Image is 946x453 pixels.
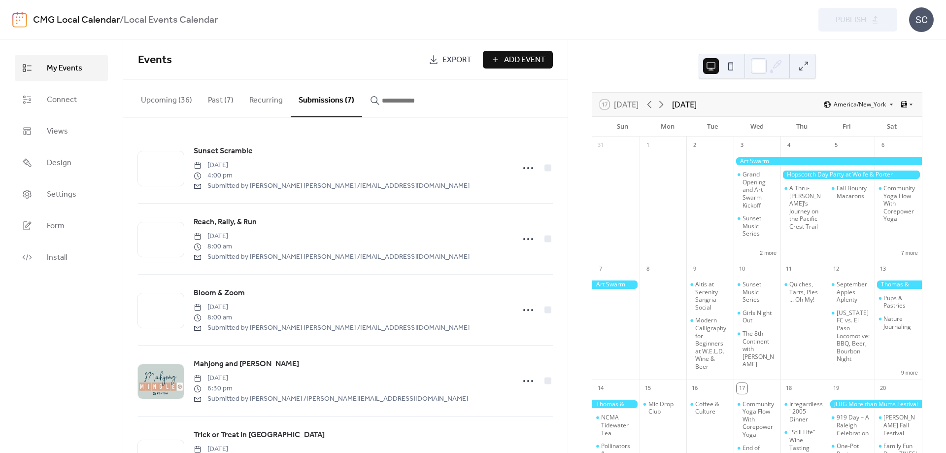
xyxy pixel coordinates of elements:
[194,358,299,371] a: Mahjong and [PERSON_NAME]
[194,160,470,171] span: [DATE]
[837,309,871,363] div: [US_STATE] FC vs. El Paso Locomotive: BBQ, Beer, Bourbon Night
[695,400,730,416] div: Coffee & Culture
[47,252,67,264] span: Install
[743,330,777,368] div: The 8th Continent with [PERSON_NAME]
[743,171,777,209] div: Grand Opening and Art Swarm Kickoff
[831,383,842,394] div: 19
[15,244,108,271] a: Install
[194,358,299,370] span: Mahjong and [PERSON_NAME]
[200,80,241,116] button: Past (7)
[194,313,470,323] span: 8:00 am
[831,263,842,274] div: 12
[831,140,842,151] div: 5
[442,54,472,66] span: Export
[592,414,640,437] div: NCMA Tidewater Tea
[828,184,875,200] div: Fall Bounty Macarons
[241,80,291,116] button: Recurring
[194,231,470,242] span: [DATE]
[837,414,871,437] div: 919 Day – A Raleigh Celebration
[194,242,470,252] span: 8:00 am
[735,117,779,137] div: Wed
[194,287,245,299] span: Bloom & Zoom
[883,414,918,437] div: [PERSON_NAME] Fall Festival
[834,102,886,107] span: America/New_York
[672,99,697,110] div: [DATE]
[592,400,640,409] div: Thomas & Friends in the Garden at New Hope Valley Railway
[47,220,65,232] span: Form
[689,263,700,274] div: 9
[194,181,470,191] span: Submitted by [PERSON_NAME] [PERSON_NAME] / [EMAIL_ADDRESS][DOMAIN_NAME]
[737,140,747,151] div: 3
[15,86,108,113] a: Connect
[194,145,253,158] a: Sunset Scramble
[686,316,734,370] div: Modern Calligraphy for Beginners at W.E.L.D. Wine & Beer
[194,145,253,157] span: Sunset Scramble
[15,118,108,144] a: Views
[780,184,828,231] div: A Thru-Hiker’s Journey on the Pacific Crest Trail
[789,400,824,423] div: Irregardless' 2005 Dinner
[640,400,687,416] div: Mic Drop Club
[743,309,777,324] div: Girls Night Out
[837,280,871,304] div: September Apples Aplenty
[878,140,888,151] div: 6
[47,94,77,106] span: Connect
[15,55,108,81] a: My Events
[875,315,922,330] div: Nature Journaling
[47,157,71,169] span: Design
[734,214,781,238] div: Sunset Music Series
[600,117,645,137] div: Sun
[743,280,777,304] div: Sunset Music Series
[734,157,922,166] div: Art Swarm
[421,51,479,69] a: Export
[897,368,922,376] button: 9 more
[642,263,653,274] div: 8
[780,280,828,304] div: Quiches, Tarts, Pies ... Oh My!
[194,394,468,404] span: Submitted by [PERSON_NAME] / [PERSON_NAME][EMAIL_ADDRESS][DOMAIN_NAME]
[875,414,922,437] div: Cary Farmers Fall Festival
[642,383,653,394] div: 15
[875,184,922,223] div: Community Yoga Flow With Corepower Yoga
[875,294,922,310] div: Pups & Pastries
[194,323,470,333] span: Submitted by [PERSON_NAME] [PERSON_NAME] / [EMAIL_ADDRESS][DOMAIN_NAME]
[783,140,794,151] div: 4
[595,140,606,151] div: 31
[291,80,362,117] button: Submissions (7)
[483,51,553,69] button: Add Event
[595,263,606,274] div: 7
[15,149,108,176] a: Design
[734,171,781,209] div: Grand Opening and Art Swarm Kickoff
[124,11,218,30] b: Local Events Calendar
[695,316,730,370] div: Modern Calligraphy for Beginners at W.E.L.D. Wine & Beer
[869,117,914,137] div: Sat
[194,216,257,228] span: Reach, Rally, & Run
[47,126,68,138] span: Views
[601,414,636,437] div: NCMA Tidewater Tea
[194,302,470,313] span: [DATE]
[878,263,888,274] div: 13
[734,330,781,368] div: The 8th Continent with Dr. Meg Lowman
[837,184,871,200] div: Fall Bounty Macarons
[743,214,777,238] div: Sunset Music Series
[686,280,734,311] div: Altis at Serenity Sangria Social
[783,263,794,274] div: 11
[789,280,824,304] div: Quiches, Tarts, Pies ... Oh My!
[883,315,918,330] div: Nature Journaling
[194,252,470,262] span: Submitted by [PERSON_NAME] [PERSON_NAME] / [EMAIL_ADDRESS][DOMAIN_NAME]
[595,383,606,394] div: 14
[138,49,172,71] span: Events
[780,428,828,452] div: "Still Life" Wine Tasting
[47,63,82,74] span: My Events
[824,117,869,137] div: Fri
[12,12,27,28] img: logo
[47,189,76,201] span: Settings
[686,400,734,416] div: Coffee & Culture
[194,429,325,441] span: Trick or Treat in [GEOGRAPHIC_DATA]
[878,383,888,394] div: 20
[120,11,124,30] b: /
[194,383,468,394] span: 6:30 pm
[743,400,777,439] div: Community Yoga Flow With Corepower Yoga
[194,429,325,442] a: Trick or Treat in [GEOGRAPHIC_DATA]
[645,117,690,137] div: Mon
[695,280,730,311] div: Altis at Serenity Sangria Social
